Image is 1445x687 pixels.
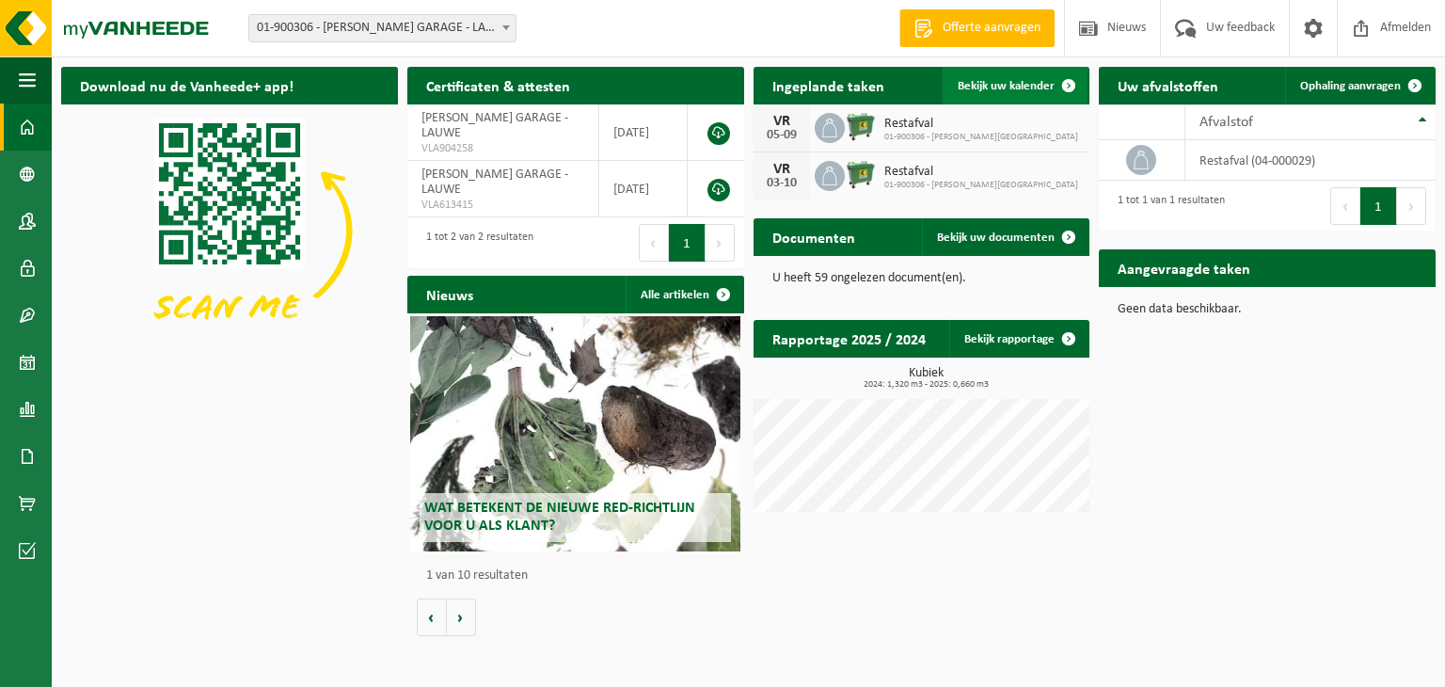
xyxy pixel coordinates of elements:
button: Next [706,224,735,262]
span: [PERSON_NAME] GARAGE - LAUWE [421,168,568,197]
h2: Aangevraagde taken [1099,249,1269,286]
h2: Rapportage 2025 / 2024 [754,320,945,357]
a: Ophaling aanvragen [1285,67,1434,104]
span: Ophaling aanvragen [1300,80,1401,92]
button: 1 [669,224,706,262]
a: Offerte aanvragen [899,9,1055,47]
span: Afvalstof [1199,115,1253,130]
p: 1 van 10 resultaten [426,569,735,583]
img: WB-0660-HPE-GN-01 [845,110,877,142]
span: Wat betekent de nieuwe RED-richtlijn voor u als klant? [424,501,695,534]
div: 05-09 [763,129,801,142]
td: [DATE] [599,161,688,217]
h3: Kubiek [763,367,1090,390]
button: Previous [639,224,669,262]
td: [DATE] [599,104,688,161]
span: 01-900306 - DEMAN PAUL GARAGE - LAUWE [248,14,516,42]
a: Bekijk uw documenten [922,218,1088,256]
a: Alle artikelen [626,276,742,313]
span: 01-900306 - DEMAN PAUL GARAGE - LAUWE [249,15,516,41]
span: 01-900306 - [PERSON_NAME][GEOGRAPHIC_DATA] [884,132,1078,143]
img: Download de VHEPlus App [61,104,398,357]
button: Next [1397,187,1426,225]
h2: Documenten [754,218,874,255]
span: VLA613415 [421,198,584,213]
button: Vorige [417,599,447,636]
p: U heeft 59 ongelezen document(en). [772,272,1072,285]
span: Offerte aanvragen [938,19,1045,38]
div: 03-10 [763,177,801,190]
h2: Certificaten & attesten [407,67,589,104]
h2: Ingeplande taken [754,67,903,104]
button: 1 [1360,187,1397,225]
img: WB-0660-HPE-GN-01 [845,158,877,190]
span: Bekijk uw documenten [937,232,1055,244]
div: VR [763,162,801,177]
span: Restafval [884,165,1078,180]
p: Geen data beschikbaar. [1118,303,1417,316]
h2: Uw afvalstoffen [1099,67,1237,104]
a: Bekijk rapportage [949,320,1088,358]
span: 2024: 1,320 m3 - 2025: 0,660 m3 [763,380,1090,390]
span: Bekijk uw kalender [958,80,1055,92]
td: restafval (04-000029) [1185,140,1436,181]
span: VLA904258 [421,141,584,156]
div: 1 tot 2 van 2 resultaten [417,222,533,264]
h2: Download nu de Vanheede+ app! [61,67,312,104]
a: Bekijk uw kalender [943,67,1088,104]
span: Restafval [884,117,1078,132]
button: Volgende [447,599,476,636]
div: VR [763,114,801,129]
span: [PERSON_NAME] GARAGE - LAUWE [421,111,568,140]
h2: Nieuws [407,276,492,312]
button: Previous [1330,187,1360,225]
span: 01-900306 - [PERSON_NAME][GEOGRAPHIC_DATA] [884,180,1078,191]
div: 1 tot 1 van 1 resultaten [1108,185,1225,227]
a: Wat betekent de nieuwe RED-richtlijn voor u als klant? [410,316,740,551]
